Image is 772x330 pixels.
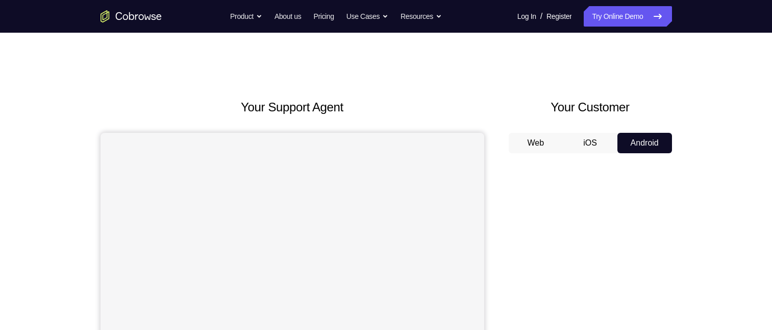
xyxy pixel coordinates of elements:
a: About us [275,6,301,27]
h2: Your Support Agent [101,98,484,116]
a: Register [546,6,571,27]
span: / [540,10,542,22]
a: Log In [517,6,536,27]
button: iOS [563,133,617,153]
h2: Your Customer [509,98,672,116]
button: Android [617,133,672,153]
button: Web [509,133,563,153]
a: Pricing [313,6,334,27]
a: Go to the home page [101,10,162,22]
button: Product [230,6,262,27]
a: Try Online Demo [584,6,671,27]
button: Resources [401,6,442,27]
button: Use Cases [346,6,388,27]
